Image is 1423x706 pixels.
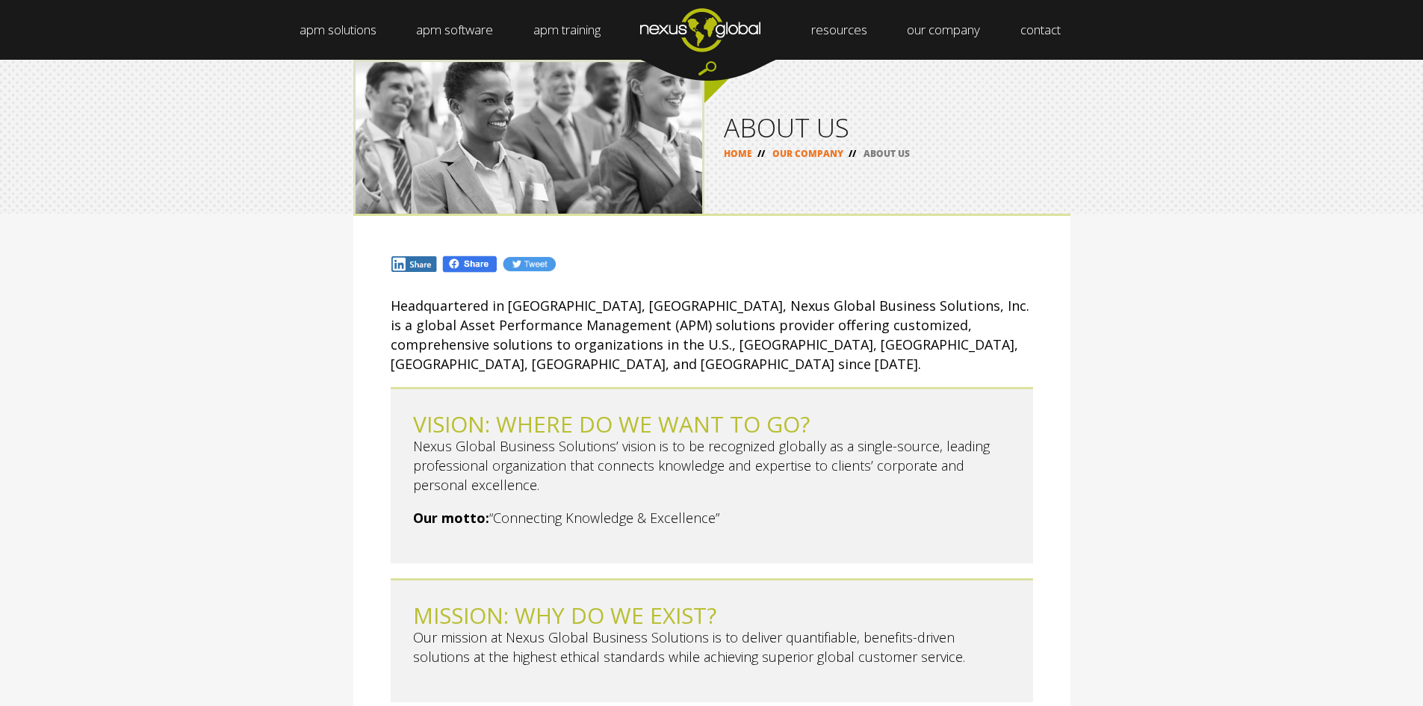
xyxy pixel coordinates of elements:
p: Headquartered in [GEOGRAPHIC_DATA], [GEOGRAPHIC_DATA], Nexus Global Business Solutions, Inc. is a... [391,296,1033,374]
p: Our mission at Nexus Global Business Solutions is to deliver quantifiable, benefits-driven soluti... [413,628,1011,666]
img: Tw.jpg [502,256,556,273]
span: // [752,147,770,160]
a: HOME [724,147,752,160]
img: Fb.png [441,255,498,273]
span: // [843,147,861,160]
a: OUR COMPANY [772,147,843,160]
p: Nexus Global Business Solutions’ vision is to be recognized globally as a single-source, leading ... [413,436,1011,495]
h2: VISION: WHERE DO WE WANT TO GO? [413,412,1011,436]
strong: Our motto: [413,509,489,527]
p: “Connecting Knowledge & Excellence” [413,508,1011,527]
h2: MISSION: WHY DO WE EXIST? [413,603,1011,628]
img: In.jpg [391,256,438,273]
h1: ABOUT US [724,114,1051,140]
